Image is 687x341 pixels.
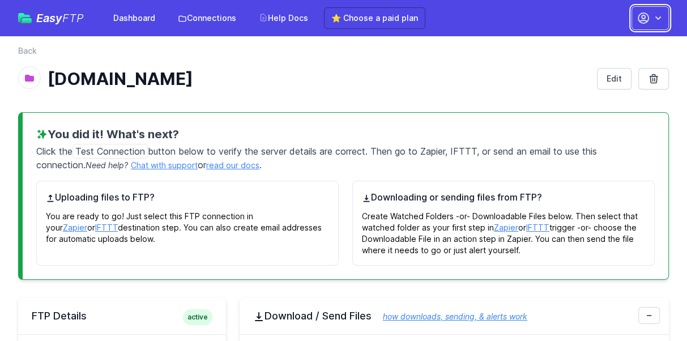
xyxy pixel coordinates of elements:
a: EasyFTP [18,12,84,24]
a: read our docs [206,160,259,170]
h1: [DOMAIN_NAME] [48,69,588,89]
span: active [183,309,212,325]
img: easyftp_logo.png [18,13,32,23]
span: Easy [36,12,84,24]
a: Connections [171,8,243,28]
p: Click the button below to verify the server details are correct. Then go to Zapier, IFTTT, or sen... [36,142,655,172]
h4: Uploading files to FTP? [46,190,329,204]
h2: Download / Send Files [253,309,655,323]
span: Need help? [86,160,128,170]
a: how downloads, sending, & alerts work [372,312,527,321]
p: You are ready to go! Just select this FTP connection in your or destination step. You can also cr... [46,204,329,245]
nav: Breadcrumb [18,45,669,63]
a: Help Docs [252,8,315,28]
a: Edit [597,68,631,89]
a: Back [18,45,37,57]
span: FTP [62,11,84,25]
p: Create Watched Folders -or- Downloadable Files below. Then select that watched folder as your fir... [362,204,645,256]
h2: FTP Details [32,309,212,323]
a: IFTTT [526,223,549,232]
a: IFTTT [95,223,118,232]
a: Chat with support [131,160,198,170]
h4: Downloading or sending files from FTP? [362,190,645,204]
a: Zapier [494,223,518,232]
a: ⭐ Choose a paid plan [324,7,425,29]
span: Test Connection [72,144,148,159]
a: Dashboard [106,8,162,28]
a: Zapier [63,223,87,232]
h3: You did it! What's next? [36,126,655,142]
